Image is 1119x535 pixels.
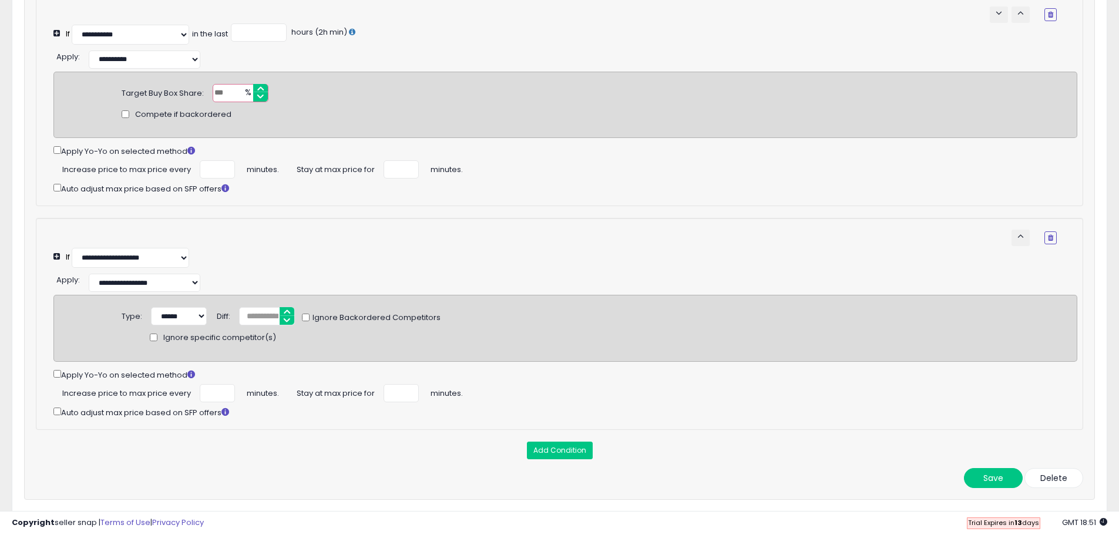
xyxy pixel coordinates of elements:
[431,160,463,176] span: minutes.
[56,51,78,62] span: Apply
[62,160,191,176] span: Increase price to max price every
[62,384,191,399] span: Increase price to max price every
[968,518,1039,527] span: Trial Expires in days
[217,307,230,322] div: Diff:
[56,271,80,286] div: :
[527,442,593,459] button: Add Condition
[53,405,1077,419] div: Auto adjust max price based on SFP offers
[431,384,463,399] span: minutes.
[990,6,1008,23] button: keyboard_arrow_down
[135,109,231,120] span: Compete if backordered
[192,29,228,40] div: in the last
[56,274,78,285] span: Apply
[12,517,55,528] strong: Copyright
[247,384,279,399] span: minutes.
[1012,230,1030,246] button: keyboard_arrow_up
[1012,6,1030,23] button: keyboard_arrow_up
[53,181,1077,195] div: Auto adjust max price based on SFP offers
[53,368,1077,381] div: Apply Yo-Yo on selected method
[100,517,150,528] a: Terms of Use
[12,517,204,529] div: seller snap | |
[53,144,1077,157] div: Apply Yo-Yo on selected method
[297,160,375,176] span: Stay at max price for
[152,517,204,528] a: Privacy Policy
[310,312,441,324] span: Ignore Backordered Competitors
[1024,468,1083,488] button: Delete
[1015,8,1026,19] span: keyboard_arrow_up
[290,26,347,38] span: hours (2h min)
[1062,517,1107,528] span: 2025-10-8 18:51 GMT
[1015,231,1026,242] span: keyboard_arrow_up
[1048,234,1053,241] i: Remove Condition
[163,332,276,344] span: Ignore specific competitor(s)
[1014,518,1022,527] b: 13
[1048,11,1053,18] i: Remove Condition
[122,307,142,322] div: Type:
[297,384,375,399] span: Stay at max price for
[993,8,1004,19] span: keyboard_arrow_down
[247,160,279,176] span: minutes.
[238,85,257,102] span: %
[964,468,1023,488] button: Save
[122,84,204,99] div: Target Buy Box Share:
[56,48,80,63] div: :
